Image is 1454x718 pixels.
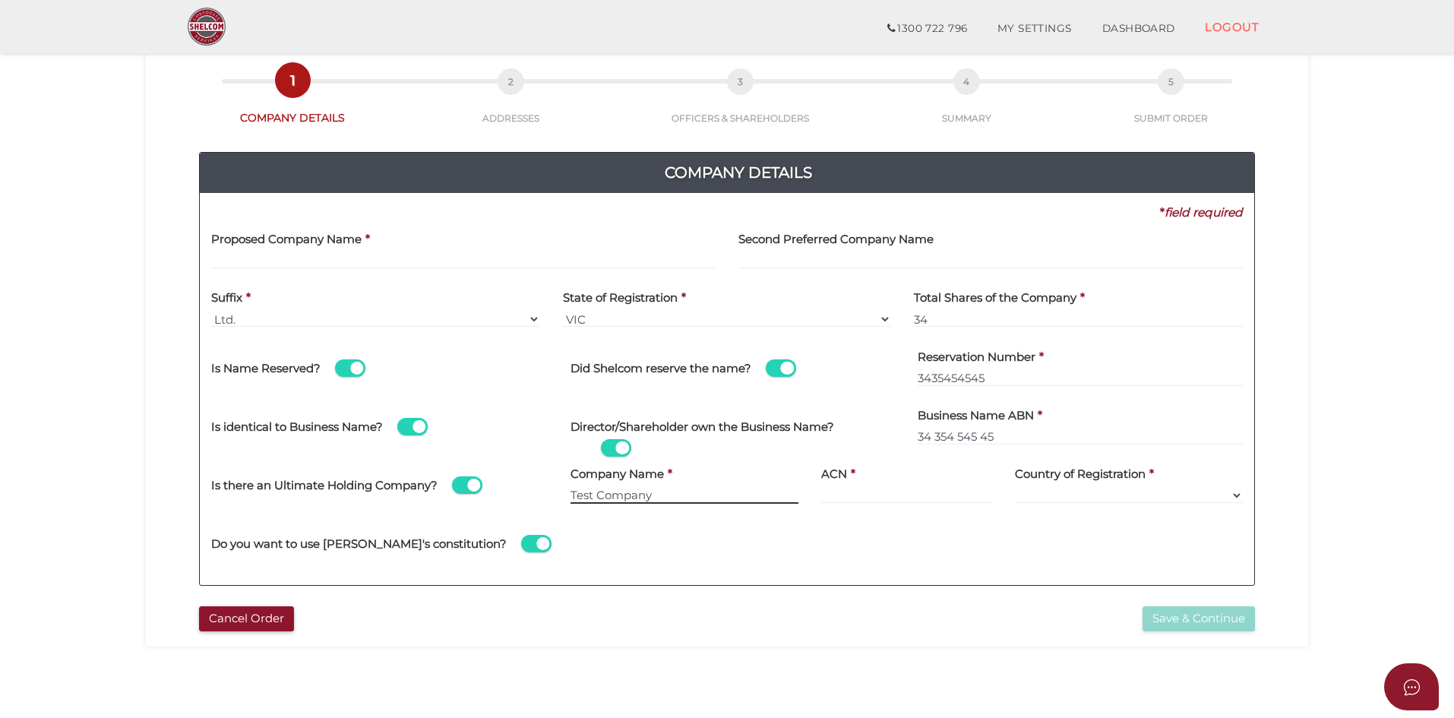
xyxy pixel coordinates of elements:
a: 1300 722 796 [872,14,982,44]
h4: Company Details [211,160,1266,185]
span: 5 [1158,68,1184,95]
h4: Country of Registration [1015,468,1146,481]
a: 2ADDRESSES [402,85,621,125]
h4: State of Registration [563,292,678,305]
h4: ACN [821,468,847,481]
a: 1COMPANY DETAILS [184,84,402,125]
a: DASHBOARD [1087,14,1190,44]
h4: Do you want to use [PERSON_NAME]'s constitution? [211,538,507,551]
a: MY SETTINGS [982,14,1087,44]
a: 4SUMMARY [861,85,1072,125]
button: Cancel Order [199,606,294,631]
h4: Proposed Company Name [211,233,362,246]
span: 1 [280,67,306,93]
a: 3OFFICERS & SHAREHOLDERS [621,85,861,125]
h4: Is Name Reserved? [211,362,321,375]
h4: Suffix [211,292,242,305]
span: 4 [953,68,980,95]
button: Save & Continue [1143,606,1255,631]
h4: Did Shelcom reserve the name? [571,362,751,375]
span: 3 [727,68,754,95]
h4: Reservation Number [918,351,1035,364]
h4: Is identical to Business Name? [211,421,383,434]
h4: Total Shares of the Company [914,292,1076,305]
i: field required [1165,205,1243,220]
h4: Company Name [571,468,664,481]
h4: Is there an Ultimate Holding Company? [211,479,438,492]
h4: Second Preferred Company Name [738,233,934,246]
h4: Business Name ABN [918,410,1034,422]
button: Open asap [1384,663,1439,710]
h4: Director/Shareholder own the Business Name? [571,421,834,434]
a: LOGOUT [1190,11,1274,43]
span: 2 [498,68,524,95]
a: 5SUBMIT ORDER [1072,85,1270,125]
